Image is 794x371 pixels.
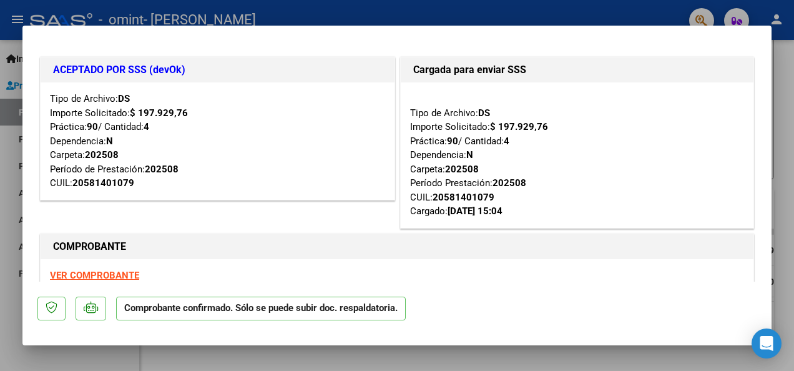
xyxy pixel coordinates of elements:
[433,190,494,205] div: 20581401079
[87,121,98,132] strong: 90
[145,164,179,175] strong: 202508
[493,177,526,189] strong: 202508
[466,149,473,161] strong: N
[410,92,745,219] div: Tipo de Archivo: Importe Solicitado: Práctica: / Cantidad: Dependencia: Carpeta: Período Prestaci...
[478,107,490,119] strong: DS
[413,62,742,77] h1: Cargada para enviar SSS
[53,62,382,77] h1: ACEPTADO POR SSS (devOk)
[50,92,385,190] div: Tipo de Archivo: Importe Solicitado: Práctica: / Cantidad: Dependencia: Carpeta: Período de Prest...
[118,93,130,104] strong: DS
[445,164,479,175] strong: 202508
[130,107,188,119] strong: $ 197.929,76
[50,270,139,281] a: VER COMPROBANTE
[116,297,406,321] p: Comprobante confirmado. Sólo se puede subir doc. respaldatoria.
[106,136,113,147] strong: N
[447,136,458,147] strong: 90
[72,176,134,190] div: 20581401079
[144,121,149,132] strong: 4
[490,121,548,132] strong: $ 197.929,76
[85,149,119,161] strong: 202508
[504,136,509,147] strong: 4
[53,240,126,252] strong: COMPROBANTE
[448,205,502,217] strong: [DATE] 15:04
[752,329,782,359] div: Open Intercom Messenger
